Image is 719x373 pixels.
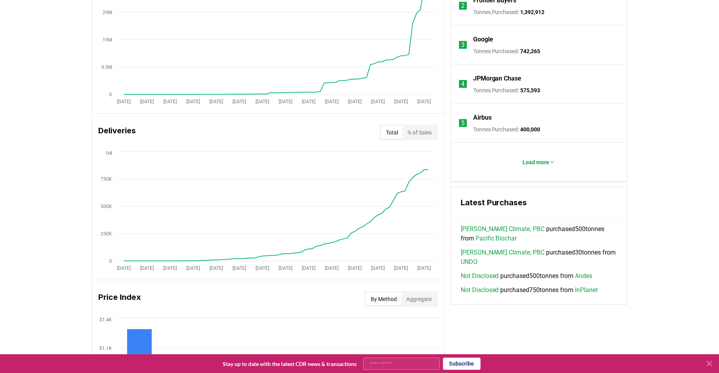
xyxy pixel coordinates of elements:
[403,126,436,139] button: % of Sales
[461,224,545,234] a: [PERSON_NAME] Climate, PBC
[473,8,545,16] p: Tonnes Purchased :
[348,99,362,104] tspan: [DATE]
[461,271,499,281] a: Not Disclosed
[348,265,362,271] tspan: [DATE]
[473,47,541,55] p: Tonnes Purchased :
[521,126,541,133] span: 400,000
[102,10,112,15] tspan: 29M
[371,265,385,271] tspan: [DATE]
[101,65,112,70] tspan: 9.5M
[105,151,112,156] tspan: 1M
[461,248,618,267] span: purchased 30 tonnes from
[523,158,549,166] p: Load more
[418,99,431,104] tspan: [DATE]
[163,99,177,104] tspan: [DATE]
[402,293,436,305] button: Aggregate
[516,154,562,170] button: Load more
[575,271,593,281] a: Andes
[209,265,223,271] tspan: [DATE]
[209,99,223,104] tspan: [DATE]
[100,176,112,182] tspan: 750K
[461,285,598,295] span: purchased 750 tonnes from
[394,265,408,271] tspan: [DATE]
[100,204,112,209] tspan: 500K
[109,258,112,264] tspan: 0
[140,265,154,271] tspan: [DATE]
[99,291,141,307] h3: Price Index
[302,265,315,271] tspan: [DATE]
[302,99,315,104] tspan: [DATE]
[102,37,112,43] tspan: 19M
[418,265,431,271] tspan: [DATE]
[279,265,292,271] tspan: [DATE]
[575,285,598,295] a: InPlanet
[473,86,541,94] p: Tonnes Purchased :
[381,126,403,139] button: Total
[279,99,292,104] tspan: [DATE]
[109,92,112,97] tspan: 0
[232,265,246,271] tspan: [DATE]
[461,197,618,208] h3: Latest Purchases
[473,74,522,83] a: JPMorgan Chase
[521,87,541,93] span: 575,593
[232,99,246,104] tspan: [DATE]
[461,40,465,50] p: 3
[186,265,200,271] tspan: [DATE]
[521,9,545,15] span: 1,392,912
[461,257,478,267] a: UNDO
[473,113,492,122] a: Airbus
[99,125,136,140] h3: Deliveries
[473,35,493,44] a: Google
[394,99,408,104] tspan: [DATE]
[461,1,465,11] p: 2
[117,99,131,104] tspan: [DATE]
[163,265,177,271] tspan: [DATE]
[366,293,402,305] button: By Method
[117,265,131,271] tspan: [DATE]
[461,224,618,243] span: purchased 500 tonnes from
[473,126,541,133] p: Tonnes Purchased :
[256,99,269,104] tspan: [DATE]
[256,265,269,271] tspan: [DATE]
[325,99,339,104] tspan: [DATE]
[99,317,112,323] tspan: $1.4K
[186,99,200,104] tspan: [DATE]
[461,248,545,257] a: [PERSON_NAME] Climate, PBC
[371,99,385,104] tspan: [DATE]
[461,79,465,89] p: 4
[325,265,339,271] tspan: [DATE]
[461,285,499,295] a: Not Disclosed
[461,271,593,281] span: purchased 500 tonnes from
[99,346,112,351] tspan: $1.1K
[100,231,112,237] tspan: 250K
[461,118,465,128] p: 5
[521,48,541,54] span: 742,265
[140,99,154,104] tspan: [DATE]
[476,234,517,243] a: Pacific Biochar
